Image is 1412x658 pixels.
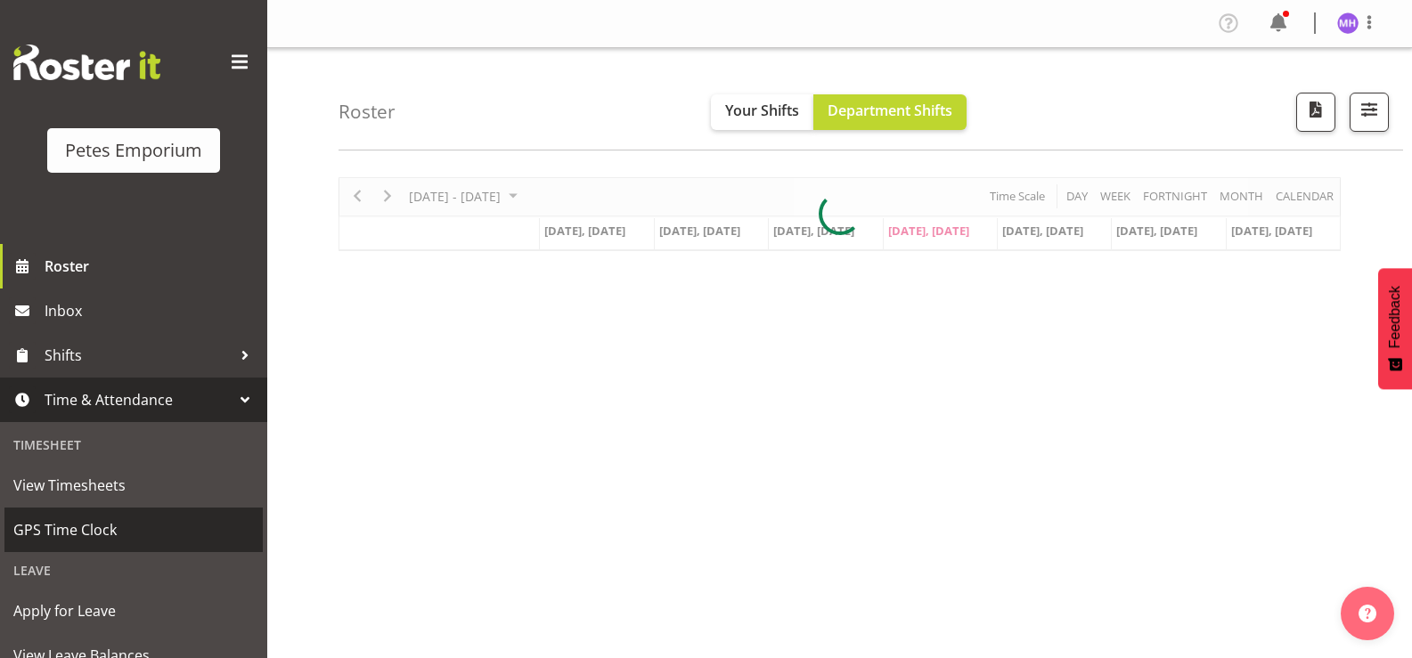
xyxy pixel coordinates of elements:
span: GPS Time Clock [13,516,254,543]
a: Apply for Leave [4,589,263,633]
img: help-xxl-2.png [1359,605,1376,622]
img: Rosterit website logo [13,45,160,80]
button: Department Shifts [813,94,967,130]
span: Apply for Leave [13,597,254,624]
div: Petes Emporium [65,137,202,164]
span: View Timesheets [13,472,254,499]
button: Feedback - Show survey [1378,268,1412,389]
span: Shifts [45,342,232,369]
div: Timesheet [4,426,263,463]
button: Your Shifts [711,94,813,130]
span: Inbox [45,297,258,324]
span: Feedback [1387,286,1403,348]
span: Department Shifts [828,101,952,120]
span: Your Shifts [725,101,799,120]
a: View Timesheets [4,463,263,508]
img: mackenzie-halford4471.jpg [1337,12,1359,34]
a: GPS Time Clock [4,508,263,552]
span: Roster [45,253,258,280]
h4: Roster [339,102,396,122]
button: Filter Shifts [1350,93,1389,132]
button: Download a PDF of the roster according to the set date range. [1296,93,1335,132]
span: Time & Attendance [45,386,232,413]
div: Leave [4,552,263,589]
